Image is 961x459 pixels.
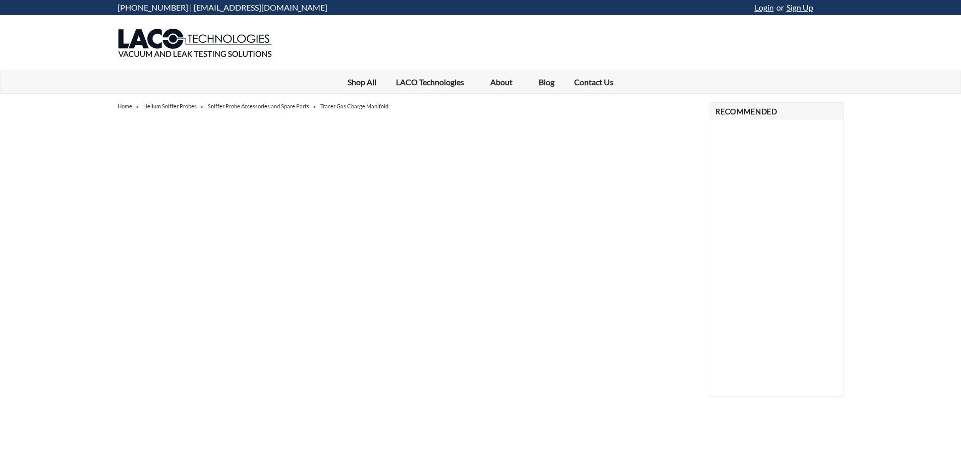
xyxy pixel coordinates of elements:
[564,71,624,93] a: Contact Us
[774,3,784,12] span: or
[709,102,844,119] h2: Recommended
[143,103,197,109] a: Helium Sniffer Probes
[818,1,844,15] a: cart-preview-dropdown
[529,71,564,93] a: Blog
[320,103,388,109] a: Tracer Gas Charge Manifold
[118,18,272,68] img: LACO Technologies
[481,71,529,93] a: About
[118,103,132,109] a: Home
[338,71,386,93] a: Shop All
[386,71,481,93] a: LACO Technologies
[208,103,309,109] a: Sniffer Probe Accessories and Spare Parts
